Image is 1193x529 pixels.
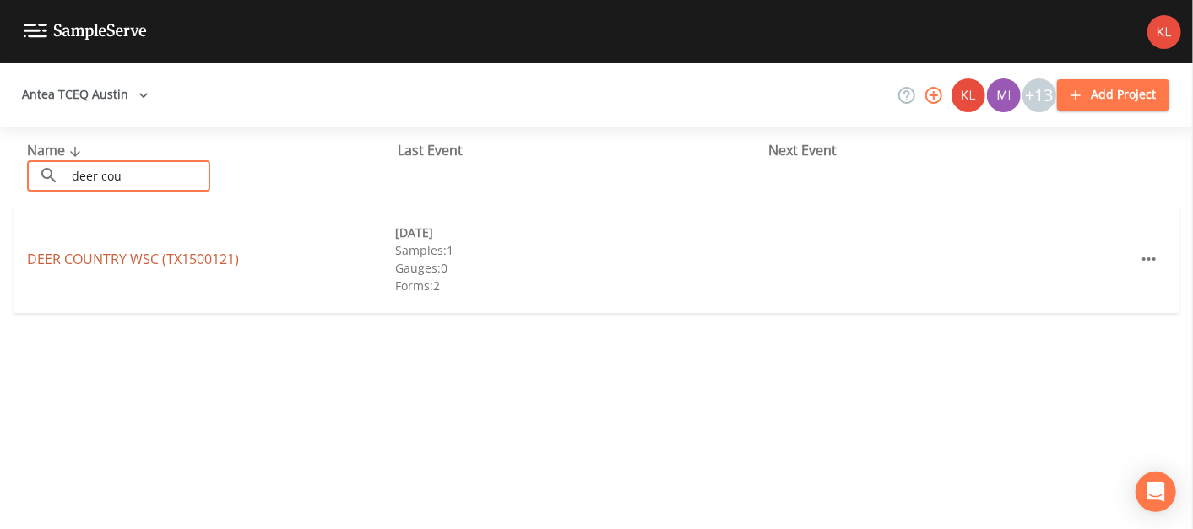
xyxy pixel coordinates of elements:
div: +13 [1022,78,1056,112]
div: Kler Teran [951,78,986,112]
img: 9c4450d90d3b8045b2e5fa62e4f92659 [1147,15,1181,49]
span: Name [27,141,85,159]
input: Search Projects [66,160,210,192]
div: Samples: 1 [395,241,763,259]
div: Next Event [768,140,1139,160]
div: Last Event [398,140,768,160]
img: logo [24,24,147,40]
a: DEER COUNTRY WSC (TX1500121) [27,250,239,268]
button: Add Project [1057,79,1169,111]
button: Antea TCEQ Austin [15,79,155,111]
div: Forms: 2 [395,277,763,294]
div: Open Intercom Messenger [1136,472,1176,512]
img: a1ea4ff7c53760f38bef77ef7c6649bf [987,78,1021,112]
div: [DATE] [395,224,763,241]
img: 9c4450d90d3b8045b2e5fa62e4f92659 [952,78,985,112]
div: Miriaha Caddie [986,78,1022,112]
div: Gauges: 0 [395,259,763,277]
